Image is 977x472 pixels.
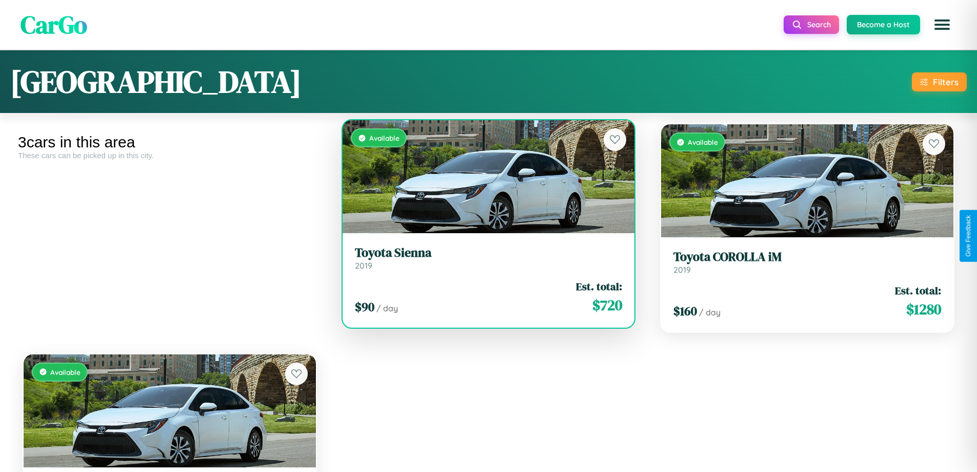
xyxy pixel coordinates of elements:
span: / day [699,307,721,317]
span: Est. total: [576,279,622,294]
span: Available [50,368,81,376]
span: $ 90 [355,298,374,315]
div: Give Feedback [965,215,972,257]
span: 2019 [673,265,691,275]
span: CarGo [21,8,87,42]
span: Search [807,20,831,29]
div: 3 cars in this area [18,134,322,151]
span: Available [688,138,718,146]
h3: Toyota COROLLA iM [673,250,941,265]
h1: [GEOGRAPHIC_DATA] [10,61,302,103]
div: Filters [933,77,959,87]
a: Toyota Sienna2019 [355,246,623,271]
div: These cars can be picked up in this city. [18,151,322,160]
span: 2019 [355,260,372,271]
span: Est. total: [895,283,941,298]
span: $ 160 [673,303,697,319]
span: $ 1280 [906,299,941,319]
button: Search [784,15,839,34]
span: $ 720 [592,295,622,315]
span: / day [376,303,398,313]
h3: Toyota Sienna [355,246,623,260]
button: Become a Host [847,15,920,34]
button: Filters [912,72,967,91]
span: Available [369,134,400,142]
button: Open menu [928,10,956,39]
a: Toyota COROLLA iM2019 [673,250,941,275]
